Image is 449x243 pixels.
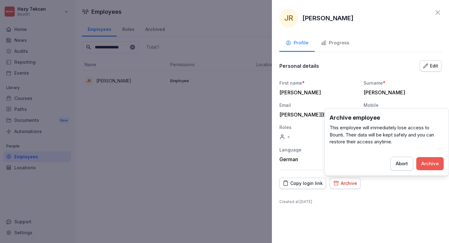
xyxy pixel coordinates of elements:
[364,89,438,96] div: [PERSON_NAME]
[423,62,438,69] div: Edit
[321,39,349,47] div: Progress
[279,35,315,52] button: Profile
[279,89,354,96] div: [PERSON_NAME]
[279,199,442,205] p: Created at : [DATE]
[315,35,355,52] button: Progress
[330,124,444,146] p: This employee will immediately lose access to Bounti. Their data will be kept safely and you can ...
[279,178,326,189] button: Copy login link
[396,160,408,167] div: Abort
[416,157,444,170] button: Archive
[279,63,319,69] p: Personal details
[283,180,323,187] div: Copy login link
[302,13,354,23] p: [PERSON_NAME]
[420,60,442,72] button: Edit
[421,160,439,167] div: Archive
[390,157,413,171] button: Abort
[279,134,357,140] div: -
[364,102,442,108] div: Mobile
[330,113,444,122] h3: Archive employee
[279,80,357,86] div: First name
[333,180,357,187] div: Archive
[279,9,298,27] div: JR
[279,112,354,118] div: [PERSON_NAME][EMAIL_ADDRESS][PERSON_NAME][DOMAIN_NAME]
[330,178,360,189] button: Archive
[279,156,357,162] div: German
[286,39,308,47] div: Profile
[364,80,442,86] div: Surname
[279,102,357,108] div: Email
[279,146,357,153] div: Language
[279,124,357,131] div: Roles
